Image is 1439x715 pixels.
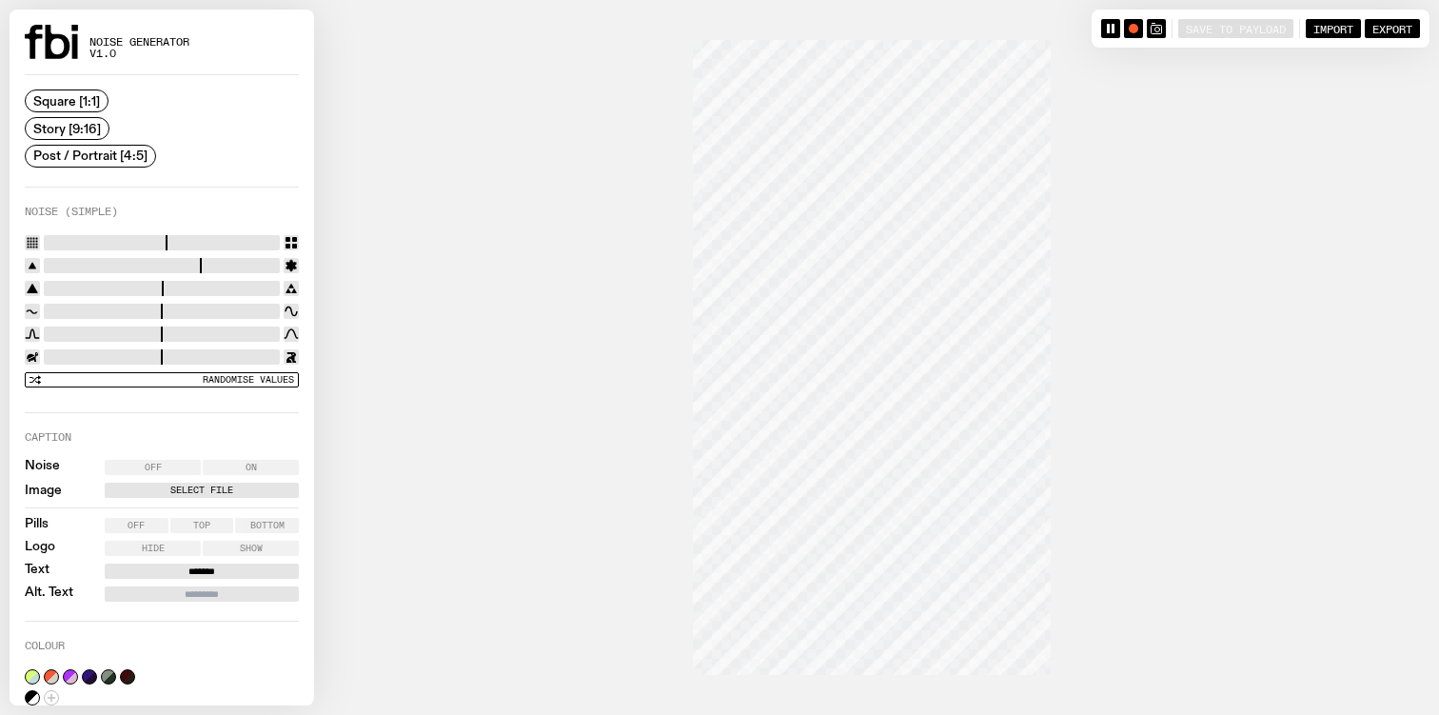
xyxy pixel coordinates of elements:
span: Bottom [250,521,285,530]
label: Select File [108,483,295,498]
span: Hide [142,544,165,553]
label: Colour [25,641,65,651]
span: Import [1313,22,1353,34]
label: Noise (Simple) [25,207,118,217]
label: Image [25,485,62,497]
span: Randomise Values [203,374,294,385]
span: Off [128,521,145,530]
span: Story [9:16] [33,121,101,135]
span: Square [1:1] [33,94,100,109]
span: v1.0 [89,49,189,59]
span: Noise Generator [89,37,189,48]
button: Save to Payload [1178,19,1293,38]
label: Pills [25,518,49,533]
span: Off [145,463,162,472]
label: Noise [25,460,60,475]
span: On [246,463,257,472]
label: Caption [25,432,71,443]
span: Save to Payload [1186,22,1286,34]
span: Export [1372,22,1412,34]
button: Randomise Values [25,372,299,387]
label: Logo [25,541,55,556]
label: Alt. Text [25,586,73,602]
button: Import [1306,19,1361,38]
label: Text [25,564,49,579]
span: Post / Portrait [4:5] [33,149,148,163]
button: Export [1365,19,1420,38]
span: Show [240,544,263,553]
span: Top [193,521,210,530]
